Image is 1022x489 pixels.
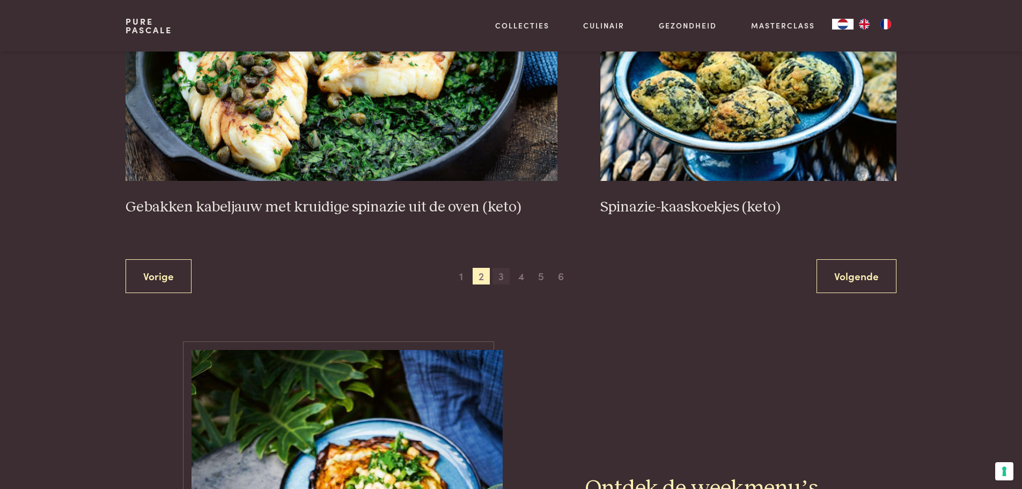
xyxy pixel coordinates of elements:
[583,20,624,31] a: Culinair
[453,268,470,285] span: 1
[875,19,896,30] a: FR
[492,268,510,285] span: 3
[751,20,815,31] a: Masterclass
[832,19,854,30] a: NL
[832,19,896,30] aside: Language selected: Nederlands
[600,198,896,217] h3: Spinazie-kaaskoekjes (keto)
[126,17,172,34] a: PurePascale
[832,19,854,30] div: Language
[995,462,1013,480] button: Uw voorkeuren voor toestemming voor trackingtechnologieën
[512,268,530,285] span: 4
[495,20,549,31] a: Collecties
[473,268,490,285] span: 2
[532,268,549,285] span: 5
[126,198,557,217] h3: Gebakken kabeljauw met kruidige spinazie uit de oven (keto)
[553,268,570,285] span: 6
[659,20,717,31] a: Gezondheid
[126,259,192,293] a: Vorige
[817,259,896,293] a: Volgende
[854,19,875,30] a: EN
[854,19,896,30] ul: Language list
